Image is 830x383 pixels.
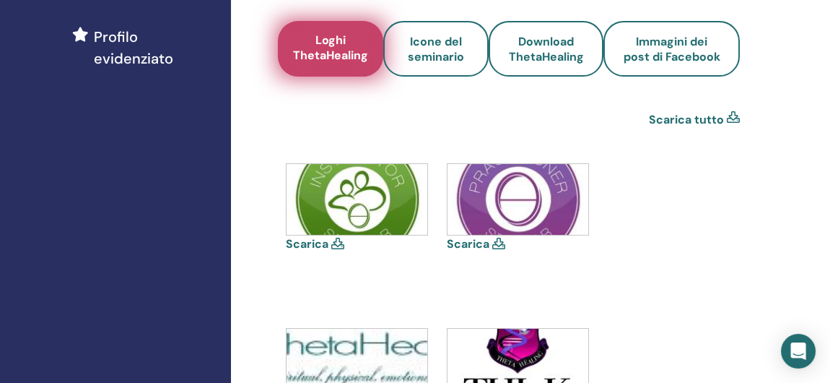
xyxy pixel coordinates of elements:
[649,111,724,129] a: Scarica tutto
[94,26,219,69] span: Profilo evidenziato
[286,236,328,251] a: Scarica
[509,34,584,64] span: Download ThetaHealing
[447,164,588,235] img: icons-practitioner.jpg
[781,334,816,369] div: Open Intercom Messenger
[278,21,383,77] a: Loghi ThetaHealing
[624,34,720,64] span: Immagini dei post di Facebook
[603,21,740,77] a: Immagini dei post di Facebook
[293,33,368,66] span: Loghi ThetaHealing
[489,21,603,77] a: Download ThetaHealing
[408,34,464,64] span: Icone del seminario
[287,164,427,235] img: icons-instructor.jpg
[447,236,489,251] a: Scarica
[383,21,489,77] a: Icone del seminario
